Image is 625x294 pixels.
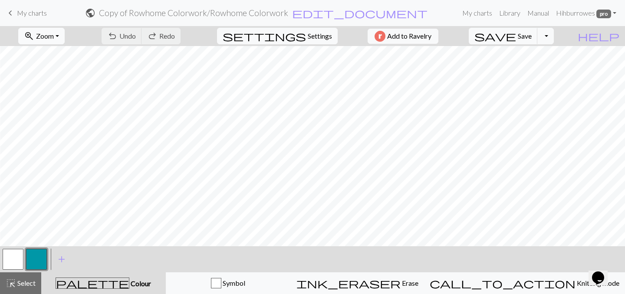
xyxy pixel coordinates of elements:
iframe: chat widget [589,259,616,285]
span: edit_document [292,7,428,19]
span: Symbol [221,279,245,287]
span: add [56,253,67,265]
a: My charts [5,6,47,20]
img: Ravelry [375,31,385,42]
span: Zoom [36,32,54,40]
span: highlight_alt [6,277,16,289]
span: save [474,30,516,42]
span: help [578,30,619,42]
button: Add to Ravelry [368,29,438,44]
span: settings [223,30,306,42]
button: SettingsSettings [217,28,338,44]
a: Manual [524,4,553,22]
span: palette [56,277,129,289]
button: Zoom [18,28,65,44]
span: Select [16,279,36,287]
span: zoom_in [24,30,34,42]
span: Save [518,32,532,40]
a: Library [496,4,524,22]
i: Settings [223,31,306,41]
a: Hihburrowes pro [553,4,620,22]
span: Settings [308,31,332,41]
button: Knitting mode [424,272,625,294]
button: Save [469,28,538,44]
a: My charts [459,4,496,22]
span: Colour [129,279,151,287]
span: ink_eraser [296,277,401,289]
span: call_to_action [430,277,576,289]
span: Erase [401,279,418,287]
span: My charts [17,9,47,17]
span: public [85,7,95,19]
span: Add to Ravelry [387,31,431,42]
span: keyboard_arrow_left [5,7,16,19]
button: Colour [41,272,166,294]
button: Erase [291,272,424,294]
h2: Copy of Rowhome Colorwork / Rowhome Colorwork [99,8,288,18]
button: Symbol [166,272,291,294]
span: pro [596,10,611,18]
span: Knitting mode [576,279,619,287]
